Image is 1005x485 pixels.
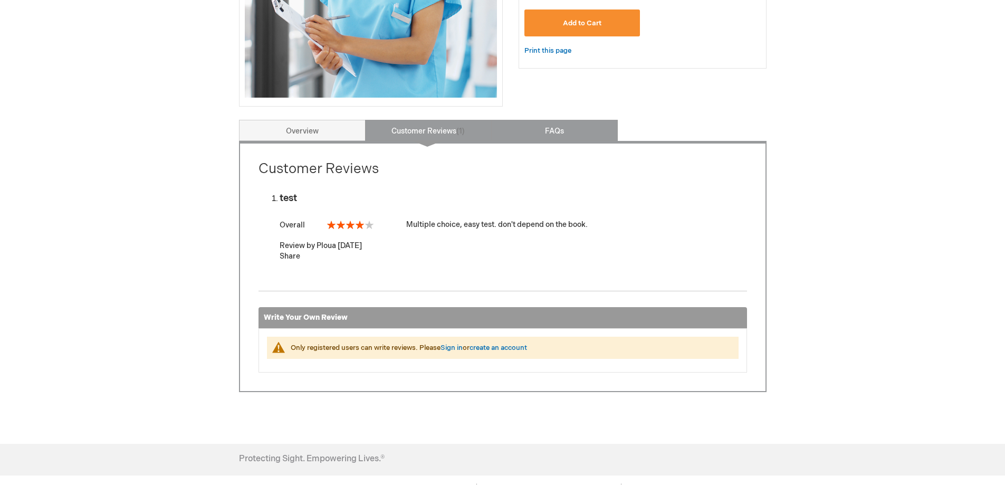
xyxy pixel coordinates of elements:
[280,252,300,261] span: Share
[280,221,305,230] span: Overall
[280,193,747,204] div: test
[524,44,571,58] a: Print this page
[338,241,362,250] time: [DATE]
[317,241,336,250] strong: Ploua
[470,344,527,352] a: create an account
[259,161,379,177] strong: Customer Reviews
[456,127,465,136] span: 1
[239,120,366,141] a: Overview
[291,343,728,353] div: Only registered users can write reviews. Please or
[491,120,618,141] a: FAQs
[365,120,492,141] a: Customer Reviews1
[524,9,640,36] button: Add to Cart
[441,344,463,352] a: Sign in
[563,19,601,27] span: Add to Cart
[280,220,747,230] div: Multiple choice, easy test. don't depend on the book.
[264,313,348,322] strong: Write Your Own Review
[280,241,315,250] span: Review by
[327,221,374,229] div: 80%
[239,454,385,464] h4: Protecting Sight. Empowering Lives.®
